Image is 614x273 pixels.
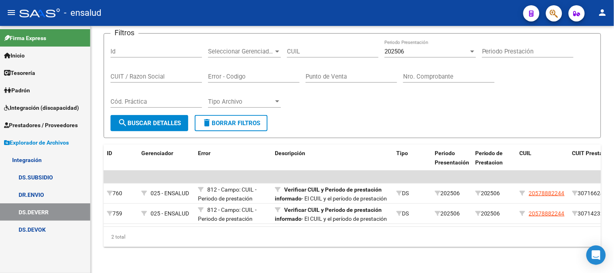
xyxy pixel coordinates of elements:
span: Tipo [396,150,408,156]
button: Borrar Filtros [195,115,268,131]
span: Padrón [4,86,30,95]
mat-icon: person [598,8,608,17]
div: 760 [107,189,135,198]
span: Inicio [4,51,25,60]
datatable-header-cell: Periodo Presentación [431,145,472,171]
button: Buscar Detalles [110,115,188,131]
span: Seleccionar Gerenciador [208,48,274,55]
datatable-header-cell: ID [104,145,138,171]
datatable-header-cell: Descripción [272,145,393,171]
datatable-header-cell: Error [195,145,272,171]
div: 759 [107,209,135,218]
datatable-header-cell: Periodo de Prestacion [472,145,516,171]
span: Integración (discapacidad) [4,103,79,112]
span: Tipo Archivo [208,98,274,105]
strong: Verificar CUIL y Periodo de prestación informado [275,207,382,222]
div: Open Intercom Messenger [586,245,606,265]
span: Error [198,150,210,156]
span: 812 - Campo: CUIL - Periodo de prestación [198,186,257,202]
span: 025 - ENSALUD [151,210,189,217]
div: 202506 [435,209,469,218]
strong: Verificar CUIL y Periodo de prestación informado [275,186,382,202]
span: ID [107,150,112,156]
span: Prestadores / Proveedores [4,121,78,130]
span: Firma Express [4,34,46,43]
span: 20578882244 [529,190,565,196]
span: Buscar Detalles [118,119,181,127]
span: Borrar Filtros [202,119,260,127]
datatable-header-cell: Tipo [393,145,431,171]
span: 812 - Campo: CUIL - Periodo de prestación [198,207,257,222]
div: 202506 [435,189,469,198]
span: 20578882244 [529,210,565,217]
div: DS [396,189,428,198]
span: 202506 [385,48,404,55]
span: - El CUIL y el período de prestación informados han sido enviados por distintos RNOS en el períod... [275,186,387,220]
h3: Filtros [110,27,138,38]
span: CUIL [520,150,532,156]
mat-icon: delete [202,118,212,128]
span: CUIT Prestador [572,150,612,156]
div: 2 total [104,227,601,247]
span: - ensalud [64,4,101,22]
span: Descripción [275,150,305,156]
span: - El CUIL y el período de prestación informados han sido enviados por distintos RNOS en el períod... [275,207,387,241]
div: 202506 [475,209,513,218]
span: Explorador de Archivos [4,138,69,147]
span: Tesorería [4,68,35,77]
span: 025 - ENSALUD [151,190,189,196]
datatable-header-cell: Gerenciador [138,145,195,171]
span: Periodo de Prestacion [475,150,503,166]
datatable-header-cell: CUIL [516,145,569,171]
span: Gerenciador [141,150,173,156]
div: 202506 [475,189,513,198]
mat-icon: menu [6,8,16,17]
span: Periodo Presentación [435,150,469,166]
mat-icon: search [118,118,127,128]
div: DS [396,209,428,218]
